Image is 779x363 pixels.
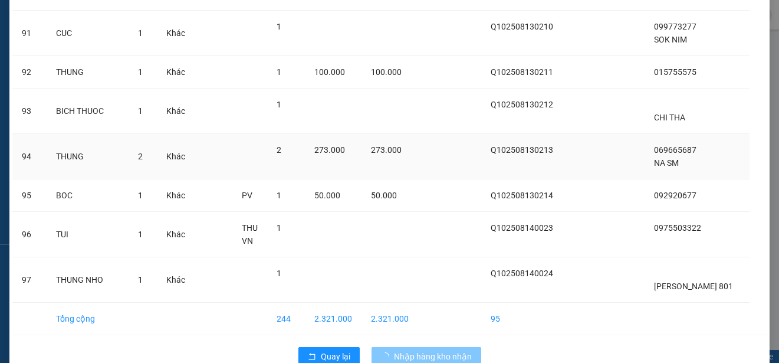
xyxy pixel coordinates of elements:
[12,134,47,179] td: 94
[654,35,687,44] span: SOK NIM
[654,113,685,122] span: CHI THA
[277,223,281,233] span: 1
[277,100,281,109] span: 1
[371,67,402,77] span: 100.000
[314,145,345,155] span: 273.000
[305,303,361,335] td: 2.321.000
[314,191,340,200] span: 50.000
[157,134,195,179] td: Khác
[47,212,129,257] td: TUI
[361,303,418,335] td: 2.321.000
[138,67,143,77] span: 1
[277,145,281,155] span: 2
[491,22,553,31] span: Q102508130210
[157,11,195,56] td: Khác
[321,350,350,363] span: Quay lại
[47,56,129,89] td: THUNG
[308,352,316,362] span: rollback
[157,179,195,212] td: Khác
[491,191,553,200] span: Q102508130214
[12,212,47,257] td: 96
[394,350,472,363] span: Nhập hàng kho nhận
[12,257,47,303] td: 97
[654,191,696,200] span: 092920677
[138,191,143,200] span: 1
[157,212,195,257] td: Khác
[138,28,143,38] span: 1
[491,269,553,278] span: Q102508140024
[654,145,696,155] span: 069665687
[491,145,553,155] span: Q102508130213
[47,179,129,212] td: BOC
[654,282,733,291] span: [PERSON_NAME] 801
[491,67,553,77] span: Q102508130211
[12,89,47,134] td: 93
[491,223,553,233] span: Q102508140023
[267,303,305,335] td: 244
[654,22,696,31] span: 099773277
[12,179,47,212] td: 95
[381,352,394,361] span: loading
[242,191,252,200] span: PV
[157,56,195,89] td: Khác
[481,303,563,335] td: 95
[654,158,679,168] span: NA SM
[138,106,143,116] span: 1
[138,230,143,239] span: 1
[138,152,143,161] span: 2
[277,269,281,278] span: 1
[47,257,129,303] td: THUNG NHO
[47,11,129,56] td: CUC
[47,134,129,179] td: THUNG
[491,100,553,109] span: Q102508130212
[654,223,701,233] span: 0975503322
[314,67,345,77] span: 100.000
[157,89,195,134] td: Khác
[277,191,281,200] span: 1
[277,22,281,31] span: 1
[47,303,129,335] td: Tổng cộng
[12,56,47,89] td: 92
[12,11,47,56] td: 91
[654,67,696,77] span: 015755575
[277,67,281,77] span: 1
[371,191,397,200] span: 50.000
[157,257,195,303] td: Khác
[138,275,143,284] span: 1
[242,223,258,246] span: THU VN
[47,89,129,134] td: BICH THUOC
[371,145,402,155] span: 273.000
